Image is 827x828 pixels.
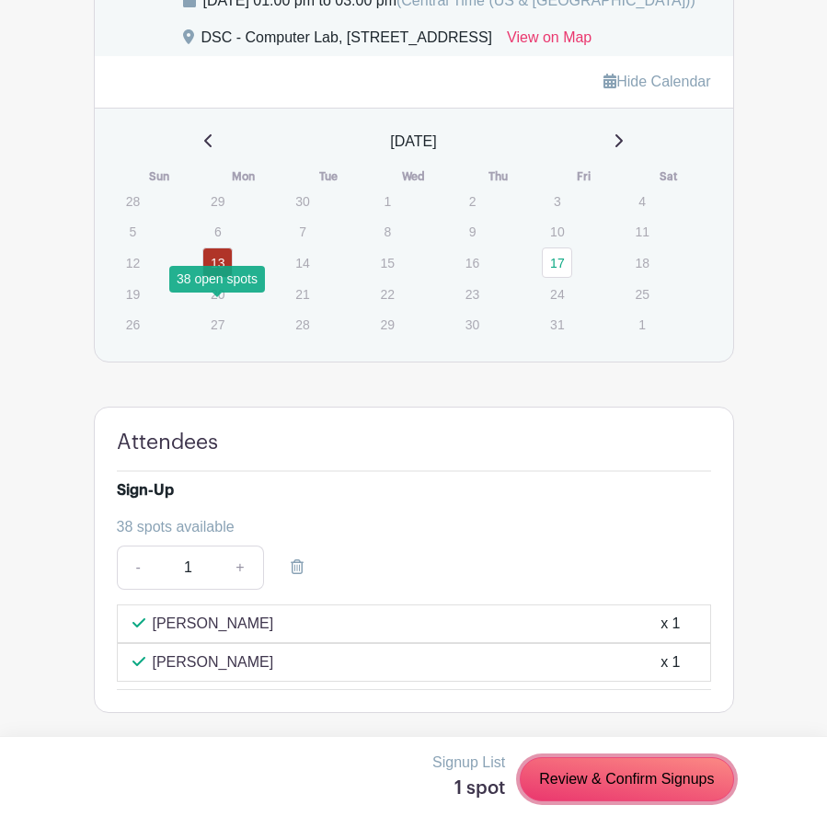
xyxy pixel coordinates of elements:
[626,187,657,215] p: 4
[457,280,488,308] p: 23
[287,217,317,246] p: 7
[457,217,488,246] p: 9
[542,187,572,215] p: 3
[372,187,402,215] p: 1
[153,651,274,673] p: [PERSON_NAME]
[202,247,233,278] a: 13
[542,310,572,339] p: 31
[118,217,148,246] p: 5
[117,430,218,455] h4: Attendees
[372,310,402,339] p: 29
[457,248,488,277] p: 16
[372,280,402,308] p: 22
[117,479,174,501] div: Sign-Up
[456,167,541,186] th: Thu
[626,167,710,186] th: Sat
[287,310,317,339] p: 28
[372,217,402,246] p: 8
[217,546,263,590] a: +
[372,248,402,277] p: 15
[626,280,657,308] p: 25
[432,752,505,774] p: Signup List
[371,167,455,186] th: Wed
[390,131,436,153] span: [DATE]
[201,167,286,186] th: Mon
[117,516,696,538] div: 38 spots available
[201,27,493,56] div: DSC - Computer Lab, [STREET_ADDRESS]
[507,27,592,56] a: View on Map
[118,248,148,277] p: 12
[153,613,274,635] p: [PERSON_NAME]
[457,187,488,215] p: 2
[626,310,657,339] p: 1
[117,167,201,186] th: Sun
[287,187,317,215] p: 30
[287,280,317,308] p: 21
[542,217,572,246] p: 10
[118,187,148,215] p: 28
[118,280,148,308] p: 19
[660,651,680,673] div: x 1
[603,74,710,89] a: Hide Calendar
[286,167,371,186] th: Tue
[457,310,488,339] p: 30
[660,613,680,635] div: x 1
[287,248,317,277] p: 14
[202,217,233,246] p: 6
[432,777,505,799] h5: 1 spot
[118,310,148,339] p: 26
[541,167,626,186] th: Fri
[202,310,233,339] p: 27
[520,757,733,801] a: Review & Confirm Signups
[117,546,159,590] a: -
[626,248,657,277] p: 18
[202,187,233,215] p: 29
[626,217,657,246] p: 11
[542,280,572,308] p: 24
[542,247,572,278] a: 17
[169,266,265,293] div: 38 open spots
